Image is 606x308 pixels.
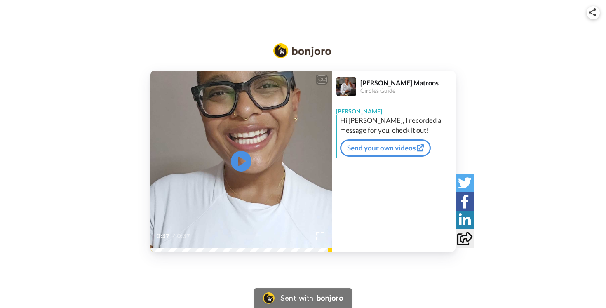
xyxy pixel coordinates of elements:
[177,231,191,241] span: 0:37
[340,115,453,135] div: Hi [PERSON_NAME], I recorded a message for you, check it out!
[360,87,455,94] div: Circles Guide
[340,139,431,157] a: Send your own videos
[589,8,596,16] img: ic_share.svg
[336,77,356,96] img: Profile Image
[316,232,324,240] img: Full screen
[360,79,455,87] div: [PERSON_NAME] Matroos
[332,103,456,115] div: [PERSON_NAME]
[317,75,327,84] div: CC
[273,43,331,58] img: Bonjoro Logo
[156,231,171,241] span: 0:37
[172,231,175,241] span: /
